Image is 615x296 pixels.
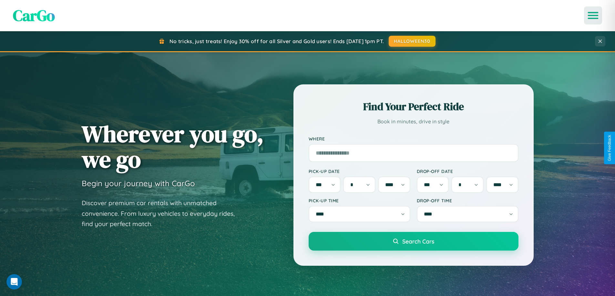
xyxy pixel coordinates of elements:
[309,100,518,114] h2: Find Your Perfect Ride
[6,274,22,290] iframe: Intercom live chat
[82,121,264,172] h1: Wherever you go, we go
[13,5,55,26] span: CarGo
[309,198,410,203] label: Pick-up Time
[82,178,195,188] h3: Begin your journey with CarGo
[417,168,518,174] label: Drop-off Date
[389,36,436,47] button: HALLOWEEN30
[417,198,518,203] label: Drop-off Time
[82,198,243,229] p: Discover premium car rentals with unmatched convenience. From luxury vehicles to everyday rides, ...
[309,168,410,174] label: Pick-up Date
[309,117,518,126] p: Book in minutes, drive in style
[309,136,518,141] label: Where
[309,232,518,251] button: Search Cars
[402,238,434,245] span: Search Cars
[584,6,602,24] button: Open menu
[607,135,612,161] div: Give Feedback
[169,38,384,44] span: No tricks, just treats! Enjoy 30% off for all Silver and Gold users! Ends [DATE] 1pm PT.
